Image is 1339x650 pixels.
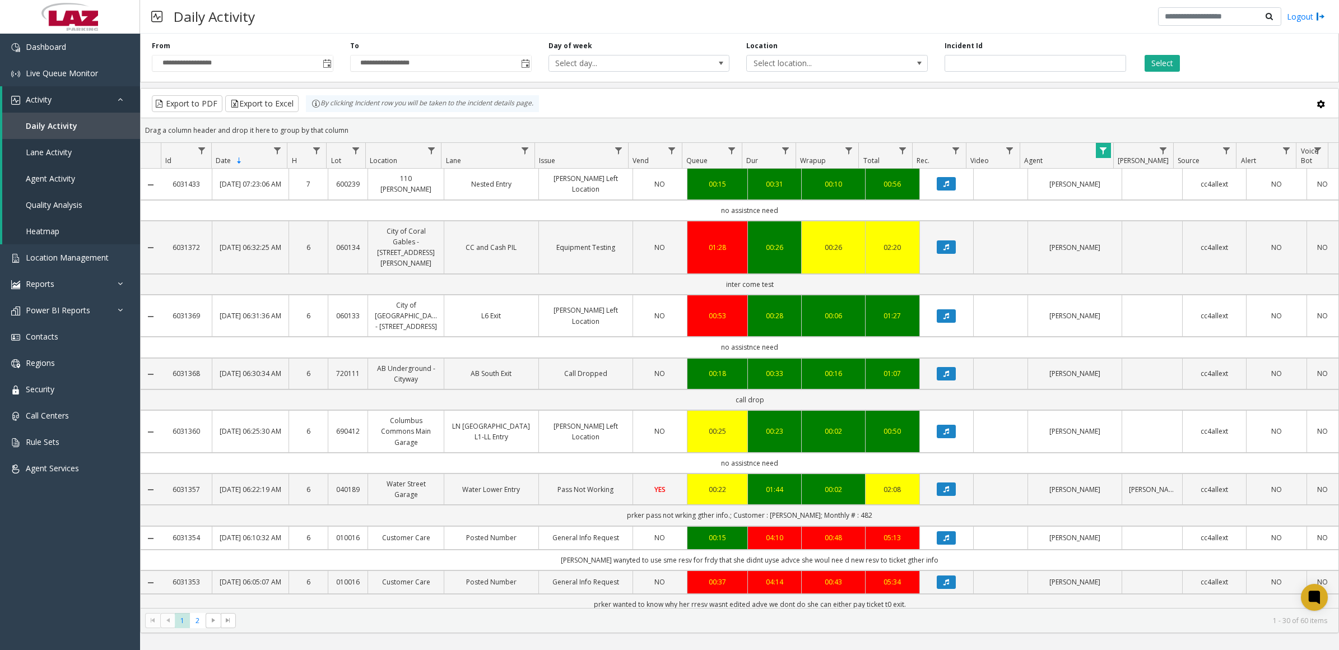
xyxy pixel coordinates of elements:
[694,484,741,495] a: 00:22
[1314,368,1332,379] a: NO
[872,484,913,495] div: 02:08
[168,242,205,253] a: 6031372
[872,242,913,253] a: 02:20
[640,179,680,189] a: NO
[11,96,20,105] img: 'icon'
[296,310,322,321] a: 6
[375,577,437,587] a: Customer Care
[640,242,680,253] a: NO
[141,428,161,437] a: Collapse Details
[26,120,77,131] span: Daily Activity
[375,363,437,384] a: AB Underground - Cityway
[11,465,20,473] img: 'icon'
[375,415,437,448] a: Columbus Commons Main Garage
[141,485,161,494] a: Collapse Details
[686,156,708,165] span: Queue
[872,368,913,379] a: 01:07
[694,242,741,253] a: 01:28
[26,94,52,105] span: Activity
[370,156,397,165] span: Location
[2,192,140,218] a: Quality Analysis
[755,426,795,437] a: 00:23
[26,41,66,52] span: Dashboard
[219,242,281,253] a: [DATE] 06:32:25 AM
[755,532,795,543] a: 04:10
[863,156,880,165] span: Total
[755,179,795,189] div: 00:31
[640,532,680,543] a: NO
[219,577,281,587] a: [DATE] 06:05:07 AM
[335,368,361,379] a: 720111
[26,437,59,447] span: Rule Sets
[26,305,90,315] span: Power BI Reports
[778,143,793,158] a: Dur Filter Menu
[808,484,858,495] div: 00:02
[1253,484,1300,495] a: NO
[755,368,795,379] div: 00:33
[694,179,741,189] a: 00:15
[694,368,741,379] a: 00:18
[808,426,858,437] a: 00:02
[296,179,322,189] a: 7
[161,453,1338,473] td: no assistnce need
[1189,368,1239,379] a: cc4allext
[1189,179,1239,189] a: cc4allext
[1310,143,1326,158] a: Voice Bot Filter Menu
[1301,146,1318,165] span: Voice Bot
[161,200,1338,221] td: no assistnce need
[451,577,531,587] a: Posted Number
[190,613,205,628] span: Page 2
[141,312,161,321] a: Collapse Details
[451,421,531,442] a: LN [GEOGRAPHIC_DATA] L1-LL Entry
[1129,484,1175,495] a: [PERSON_NAME]
[654,426,665,436] span: NO
[808,532,858,543] a: 00:48
[141,180,161,189] a: Collapse Details
[26,68,98,78] span: Live Queue Monitor
[168,3,261,30] h3: Daily Activity
[26,226,59,236] span: Heatmap
[1314,484,1332,495] a: NO
[335,484,361,495] a: 040189
[633,156,649,165] span: Vend
[872,532,913,543] div: 05:13
[1314,310,1332,321] a: NO
[808,368,858,379] a: 00:16
[26,357,55,368] span: Regions
[168,577,205,587] a: 6031353
[1118,156,1169,165] span: [PERSON_NAME]
[451,532,531,543] a: Posted Number
[161,594,1338,615] td: prker wanted to know why her rresv wasnt edited adve we dont do she can either pay ticket t0 exit.
[216,156,231,165] span: Date
[841,143,856,158] a: Wrapup Filter Menu
[611,143,626,158] a: Issue Filter Menu
[654,533,665,542] span: NO
[26,173,75,184] span: Agent Activity
[1253,242,1300,253] a: NO
[165,156,171,165] span: Id
[747,55,891,71] span: Select location...
[1253,368,1300,379] a: NO
[335,310,361,321] a: 060133
[152,95,222,112] button: Export to PDF
[375,226,437,269] a: City of Coral Gables - [STREET_ADDRESS][PERSON_NAME]
[1035,577,1115,587] a: [PERSON_NAME]
[1189,310,1239,321] a: cc4allext
[168,484,205,495] a: 6031357
[808,179,858,189] a: 00:10
[348,143,363,158] a: Lot Filter Menu
[11,43,20,52] img: 'icon'
[225,95,299,112] button: Export to Excel
[800,156,826,165] span: Wrapup
[872,577,913,587] a: 05:34
[1253,179,1300,189] a: NO
[175,613,190,628] span: Page 1
[424,143,439,158] a: Location Filter Menu
[755,310,795,321] a: 00:28
[694,532,741,543] a: 00:15
[219,179,281,189] a: [DATE] 07:23:06 AM
[1035,310,1115,321] a: [PERSON_NAME]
